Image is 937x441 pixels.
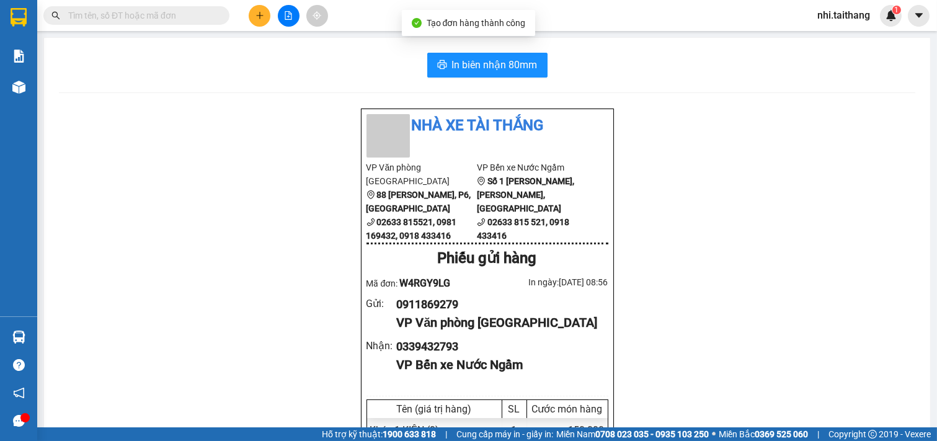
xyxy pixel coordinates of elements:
[894,6,899,14] span: 1
[68,9,215,22] input: Tìm tên, số ĐT hoặc mã đơn
[12,50,25,63] img: solution-icon
[396,313,598,332] div: VP Văn phòng [GEOGRAPHIC_DATA]
[255,11,264,20] span: plus
[370,403,499,415] div: Tên (giá trị hàng)
[556,427,709,441] span: Miền Nam
[477,177,486,185] span: environment
[249,5,270,27] button: plus
[487,275,608,289] div: In ngày: [DATE] 08:56
[396,338,598,355] div: 0339432793
[427,53,548,78] button: printerIn biên nhận 80mm
[366,190,471,213] b: 88 [PERSON_NAME], P6, [GEOGRAPHIC_DATA]
[437,60,447,71] span: printer
[477,176,574,213] b: Số 1 [PERSON_NAME], [PERSON_NAME], [GEOGRAPHIC_DATA]
[366,247,608,270] div: Phiếu gửi hàng
[306,5,328,27] button: aim
[712,432,716,437] span: ⚪️
[13,387,25,399] span: notification
[477,161,588,174] li: VP Bến xe Nước Ngầm
[13,415,25,427] span: message
[366,114,608,138] li: Nhà xe Tài Thắng
[383,429,436,439] strong: 1900 633 818
[12,81,25,94] img: warehouse-icon
[892,6,901,14] sup: 1
[445,427,447,441] span: |
[908,5,930,27] button: caret-down
[807,7,880,23] span: nhi.taithang
[396,355,598,375] div: VP Bến xe Nước Ngầm
[366,161,477,188] li: VP Văn phòng [GEOGRAPHIC_DATA]
[366,275,487,291] div: Mã đơn:
[366,338,397,354] div: Nhận :
[456,427,553,441] span: Cung cấp máy in - giấy in:
[11,8,27,27] img: logo-vxr
[313,11,321,20] span: aim
[427,18,526,28] span: Tạo đơn hàng thành công
[366,218,375,226] span: phone
[477,218,486,226] span: phone
[412,18,422,28] span: check-circle
[366,296,397,311] div: Gửi :
[719,427,808,441] span: Miền Bắc
[755,429,808,439] strong: 0369 525 060
[12,331,25,344] img: warehouse-icon
[322,427,436,441] span: Hỗ trợ kỹ thuật:
[396,296,598,313] div: 0911869279
[868,430,877,439] span: copyright
[452,57,538,73] span: In biên nhận 80mm
[595,429,709,439] strong: 0708 023 035 - 0935 103 250
[13,359,25,371] span: question-circle
[399,277,450,289] span: W4RGY9LG
[817,427,819,441] span: |
[913,10,925,21] span: caret-down
[477,217,569,241] b: 02633 815 521, 0918 433416
[370,424,440,436] span: Khác - 1 KIỆN (0)
[886,10,897,21] img: icon-new-feature
[51,11,60,20] span: search
[284,11,293,20] span: file-add
[505,403,523,415] div: SL
[278,5,300,27] button: file-add
[530,403,605,415] div: Cước món hàng
[366,190,375,199] span: environment
[366,217,457,241] b: 02633 815521, 0981 169432, 0918 433416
